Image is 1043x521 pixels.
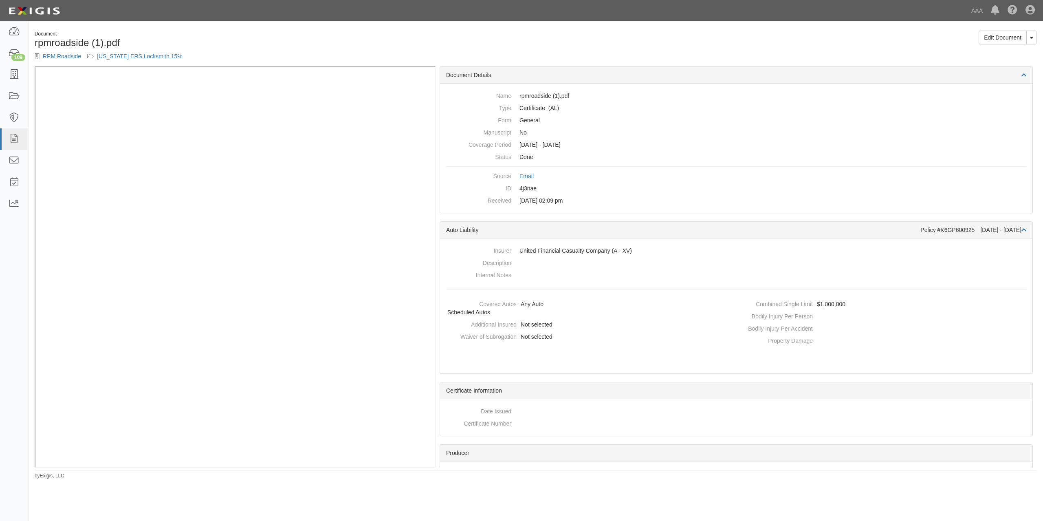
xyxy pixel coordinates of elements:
[446,170,511,180] dt: Source
[967,2,987,19] a: AAA
[739,298,813,308] dt: Combined Single Limit
[35,472,64,479] small: by
[443,318,517,329] dt: Additional Insured
[446,126,511,137] dt: Manuscript
[443,298,517,308] dt: Covered Autos
[519,173,534,179] a: Email
[43,53,81,60] a: RPM Roadside
[446,417,511,428] dt: Certificate Number
[97,53,183,60] a: [US_STATE] ERS Locksmith 15%
[979,31,1027,44] a: Edit Document
[739,335,813,345] dt: Property Damage
[446,126,1026,139] dd: No
[739,322,813,333] dt: Bodily Injury Per Accident
[446,405,511,415] dt: Date Issued
[35,31,530,38] div: Document
[739,298,1029,310] dd: $1,000,000
[446,90,511,100] dt: Name
[443,318,733,331] dd: Not selected
[440,382,1032,399] div: Certificate Information
[446,257,511,267] dt: Description
[446,269,511,279] dt: Internal Notes
[446,114,1026,126] dd: General
[446,151,1026,163] dd: Done
[446,90,1026,102] dd: rpmroadside (1).pdf
[446,194,511,205] dt: Received
[446,102,1026,114] dd: Auto Liability
[40,473,64,479] a: Exigis, LLC
[446,182,511,192] dt: ID
[443,298,733,318] dd: Any Auto, Scheduled Autos
[6,4,62,18] img: logo-5460c22ac91f19d4615b14bd174203de0afe785f0fc80cf4dbbc73dc1793850b.png
[446,151,511,161] dt: Status
[446,194,1026,207] dd: [DATE] 02:09 pm
[440,67,1032,84] div: Document Details
[443,331,733,343] dd: Not selected
[446,245,1026,257] dd: United Financial Casualty Company (A+ XV)
[446,139,1026,151] dd: [DATE] - [DATE]
[920,226,1026,234] div: Policy #K6GP600925 [DATE] - [DATE]
[446,139,511,149] dt: Coverage Period
[443,331,517,341] dt: Waiver of Subrogation
[446,182,1026,194] dd: 4j3nae
[446,245,511,255] dt: Insurer
[739,310,813,320] dt: Bodily Injury Per Person
[446,102,511,112] dt: Type
[446,226,920,234] div: Auto Liability
[1008,6,1017,15] i: Help Center - Complianz
[11,54,25,61] div: 109
[440,445,1032,461] div: Producer
[35,38,530,48] h1: rpmroadside (1).pdf
[446,114,511,124] dt: Form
